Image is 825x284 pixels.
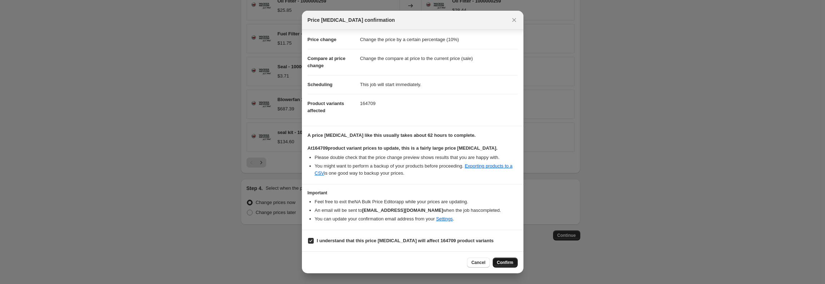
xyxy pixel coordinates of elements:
[360,30,518,49] dd: Change the price by a certain percentage (10%)
[497,260,513,265] span: Confirm
[436,216,453,221] a: Settings
[360,94,518,113] dd: 164709
[308,190,518,196] h3: Important
[315,154,518,161] li: Please double check that the price change preview shows results that you are happy with.
[509,15,519,25] button: Close
[360,75,518,94] dd: This job will start immediately.
[362,208,443,213] b: [EMAIL_ADDRESS][DOMAIN_NAME]
[493,258,518,268] button: Confirm
[308,82,333,87] span: Scheduling
[315,207,518,214] li: An email will be sent to when the job has completed .
[308,133,476,138] b: A price [MEDICAL_DATA] like this usually takes about 62 hours to complete.
[308,56,346,68] span: Compare at price change
[360,49,518,68] dd: Change the compare at price to the current price (sale)
[308,145,498,151] b: At 164709 product variant prices to update, this is a fairly large price [MEDICAL_DATA].
[471,260,485,265] span: Cancel
[315,163,518,177] li: You might want to perform a backup of your products before proceeding. is one good way to backup ...
[467,258,489,268] button: Cancel
[308,16,395,24] span: Price [MEDICAL_DATA] confirmation
[308,37,337,42] span: Price change
[317,238,494,243] b: I understand that this price [MEDICAL_DATA] will affect 164709 product variants
[315,215,518,223] li: You can update your confirmation email address from your .
[315,198,518,205] li: Feel free to exit the NA Bulk Price Editor app while your prices are updating.
[308,101,344,113] span: Product variants affected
